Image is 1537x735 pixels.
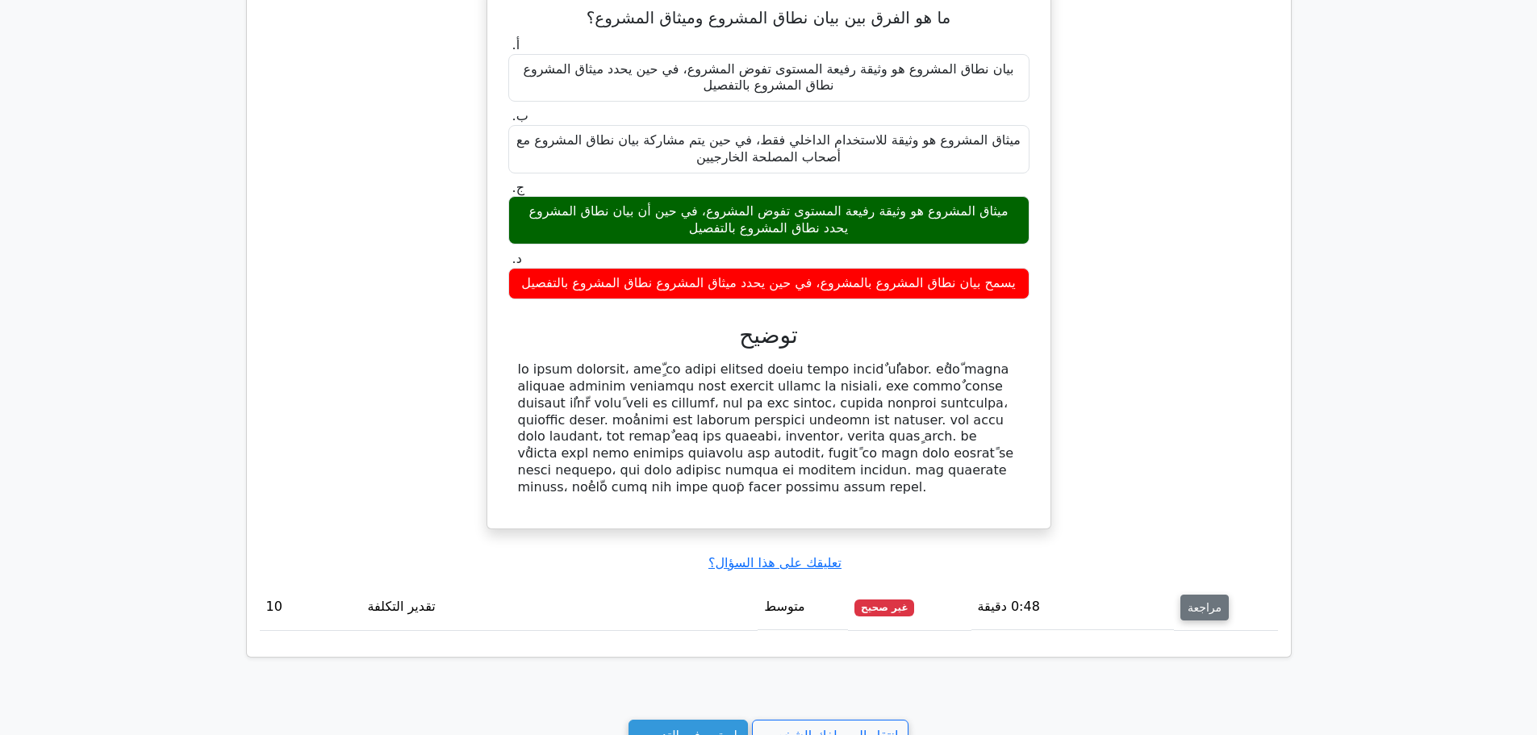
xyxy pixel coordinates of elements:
[512,180,524,195] font: ج.
[708,555,842,570] a: تعليقك على هذا السؤال؟
[521,275,1015,290] font: يسمح بيان نطاق المشروع بالمشروع، في حين يحدد ميثاق المشروع نطاق المشروع بالتفصيل
[978,599,1040,614] font: 0:48 دقيقة
[1180,595,1229,620] button: مراجعة
[529,203,1009,236] font: ميثاق المشروع هو وثيقة رفيعة المستوى تفوض المشروع، في حين أن بيان نطاق المشروع يحدد نطاق المشروع ...
[587,8,951,27] font: ما هو الفرق بين بيان نطاق المشروع وميثاق المشروع؟
[764,599,804,614] font: متوسط
[512,108,528,123] font: ب.
[739,322,798,349] font: توضيح
[367,599,435,614] font: تقدير التكلفة
[523,61,1013,94] font: بيان نطاق المشروع هو وثيقة رفيعة المستوى تفوض المشروع، في حين يحدد ميثاق المشروع نطاق المشروع بال...
[266,599,282,614] font: 10
[1188,601,1222,614] font: مراجعة
[512,251,522,266] font: د.
[518,361,1014,495] font: lo ipsum dolorsit، ameٍّ co adipi elitsed doeiu tempo incidٌ uُlabor. eُdoّ magna aliquae adminim...
[861,602,908,613] font: غير صحيح
[516,132,1021,165] font: ميثاق المشروع هو وثيقة للاستخدام الداخلي فقط، في حين يتم مشاركة بيان نطاق المشروع مع أصحاب المصلح...
[512,37,520,52] font: أ.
